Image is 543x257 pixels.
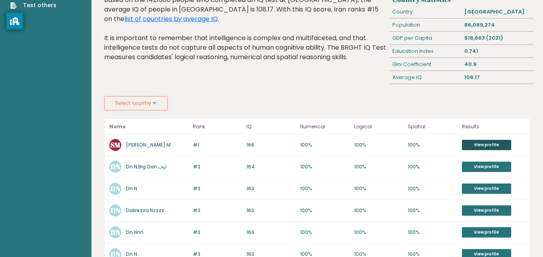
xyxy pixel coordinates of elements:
p: 100% [354,229,403,236]
p: 100% [408,207,457,214]
p: 100% [300,185,349,192]
p: 100% [300,229,349,236]
p: #1 [193,141,242,149]
p: Results [462,122,525,131]
p: 163 [246,229,295,236]
a: View profile [462,162,511,172]
p: 100% [300,207,349,214]
button: privacy banner [6,13,23,29]
p: 166 [246,141,295,149]
a: Dn N,Big Dan اوف [126,163,167,170]
div: 108.17 [461,71,533,84]
a: Dalirezza Nzzzz [126,207,164,214]
a: View profile [462,227,511,238]
div: 0.741 [461,45,533,58]
text: DN [111,228,120,237]
p: 100% [300,163,349,170]
p: 100% [408,163,457,170]
p: Logical [354,122,403,131]
p: #3 [193,207,242,214]
div: Education Index [389,45,461,58]
p: 100% [408,185,457,192]
a: View profile [462,205,511,216]
p: 163 [246,185,295,192]
p: Numerical [300,122,349,131]
a: Dn N [126,185,137,192]
a: [PERSON_NAME] M [126,141,171,148]
p: #3 [193,185,242,192]
p: #2 [193,163,242,170]
button: Select country [104,96,168,110]
div: Country [389,6,461,18]
p: 163 [246,207,295,214]
text: DN [111,206,120,215]
div: 86,089,274 [461,19,533,31]
p: #3 [193,229,242,236]
a: View profile [462,140,511,150]
p: IQ [246,122,295,131]
text: DN [111,184,120,193]
p: 100% [300,141,349,149]
p: 100% [354,141,403,149]
a: View profile [462,184,511,194]
p: 100% [354,185,403,192]
div: Average IQ [389,71,461,84]
p: Rank [193,122,242,131]
div: $18,663 (2021) [461,32,533,44]
text: SM [111,140,120,149]
p: 100% [354,163,403,170]
p: Spatial [408,122,457,131]
div: Gini Coefficient [389,58,461,71]
p: 100% [354,207,403,214]
a: Dn Nnn [126,229,144,236]
div: GDP per Capita [389,32,461,44]
div: [GEOGRAPHIC_DATA] [461,6,533,18]
div: Population [389,19,461,31]
a: Test others [10,1,62,10]
p: 164 [246,163,295,170]
a: list of countries by average IQ [124,14,218,23]
div: 40.9 [461,58,533,71]
b: Name [109,123,126,130]
p: 100% [408,229,457,236]
text: DN [111,162,120,171]
p: 100% [408,141,457,149]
